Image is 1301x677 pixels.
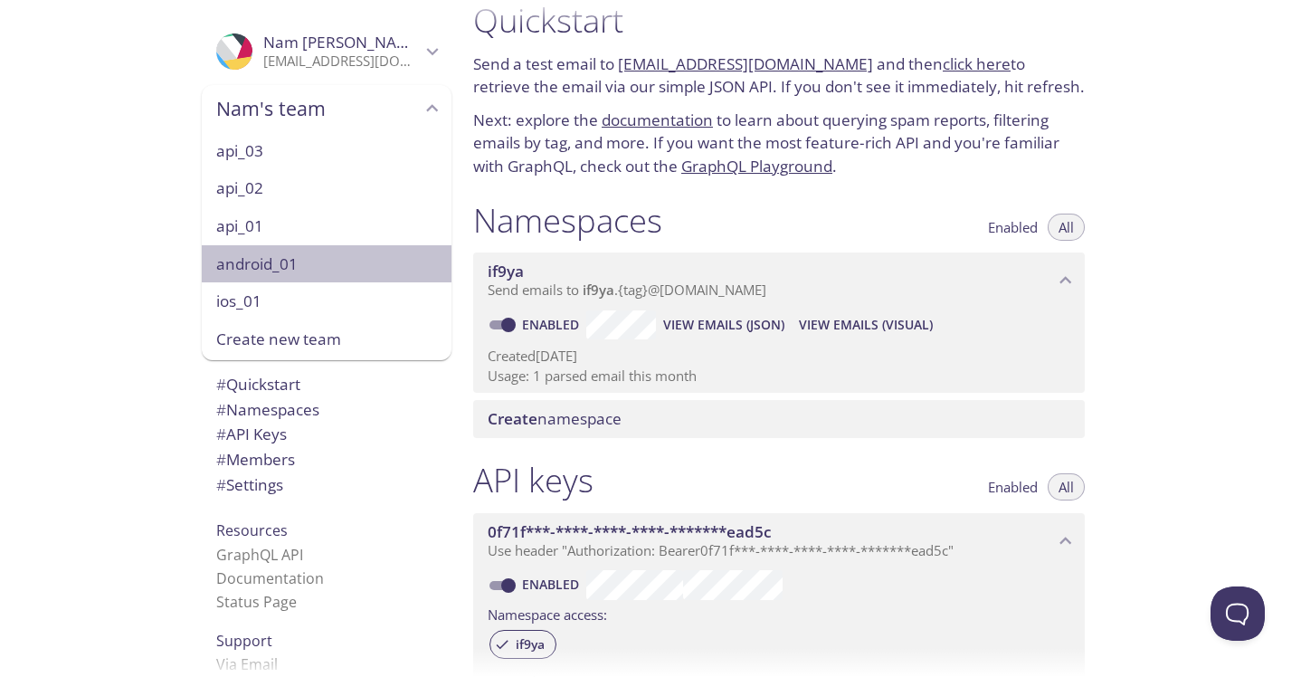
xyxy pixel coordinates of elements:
[519,576,586,593] a: Enabled
[202,320,451,360] div: Create new team
[519,316,586,333] a: Enabled
[488,367,1070,386] p: Usage: 1 parsed email this month
[583,281,614,299] span: if9ya
[473,400,1085,438] div: Create namespace
[202,132,451,170] div: api_03
[216,474,283,495] span: Settings
[216,449,295,470] span: Members
[488,408,622,429] span: namespace
[488,600,607,626] label: Namespace access:
[202,22,451,81] div: Nam Kevin
[216,568,324,588] a: Documentation
[663,314,784,336] span: View Emails (JSON)
[977,473,1049,501] button: Enabled
[1211,586,1265,641] iframe: Help Scout Beacon - Open
[216,424,287,444] span: API Keys
[216,399,226,420] span: #
[202,447,451,472] div: Members
[488,408,537,429] span: Create
[656,310,792,339] button: View Emails (JSON)
[216,424,226,444] span: #
[216,96,421,121] span: Nam's team
[202,397,451,423] div: Namespaces
[489,630,556,659] div: if9ya
[473,253,1085,309] div: if9ya namespace
[216,474,226,495] span: #
[216,449,226,470] span: #
[216,592,297,612] a: Status Page
[618,53,873,74] a: [EMAIL_ADDRESS][DOMAIN_NAME]
[202,169,451,207] div: api_02
[1048,214,1085,241] button: All
[216,374,300,395] span: Quickstart
[202,207,451,245] div: api_01
[216,374,226,395] span: #
[473,109,1085,178] p: Next: explore the to learn about querying spam reports, filtering emails by tag, and more. If you...
[799,314,933,336] span: View Emails (Visual)
[263,52,421,71] p: [EMAIL_ADDRESS][DOMAIN_NAME]
[943,53,1011,74] a: click here
[202,472,451,498] div: Team Settings
[681,156,832,176] a: GraphQL Playground
[202,85,451,132] div: Nam's team
[473,52,1085,99] p: Send a test email to and then to retrieve the email via our simple JSON API. If you don't see it ...
[202,282,451,320] div: ios_01
[1048,473,1085,501] button: All
[216,399,319,420] span: Namespaces
[216,520,288,540] span: Resources
[202,245,451,283] div: android_01
[473,460,594,501] h1: API keys
[216,253,437,276] span: android_01
[488,347,1070,366] p: Created [DATE]
[216,215,437,238] span: api_01
[488,261,524,281] span: if9ya
[473,200,662,241] h1: Namespaces
[505,636,556,653] span: if9ya
[216,328,437,351] span: Create new team
[602,110,713,130] a: documentation
[792,310,940,339] button: View Emails (Visual)
[263,32,424,52] span: Nam [PERSON_NAME]
[488,281,766,299] span: Send emails to . {tag} @[DOMAIN_NAME]
[216,631,272,651] span: Support
[216,290,437,313] span: ios_01
[202,422,451,447] div: API Keys
[202,372,451,397] div: Quickstart
[216,545,303,565] a: GraphQL API
[216,176,437,200] span: api_02
[977,214,1049,241] button: Enabled
[216,139,437,163] span: api_03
